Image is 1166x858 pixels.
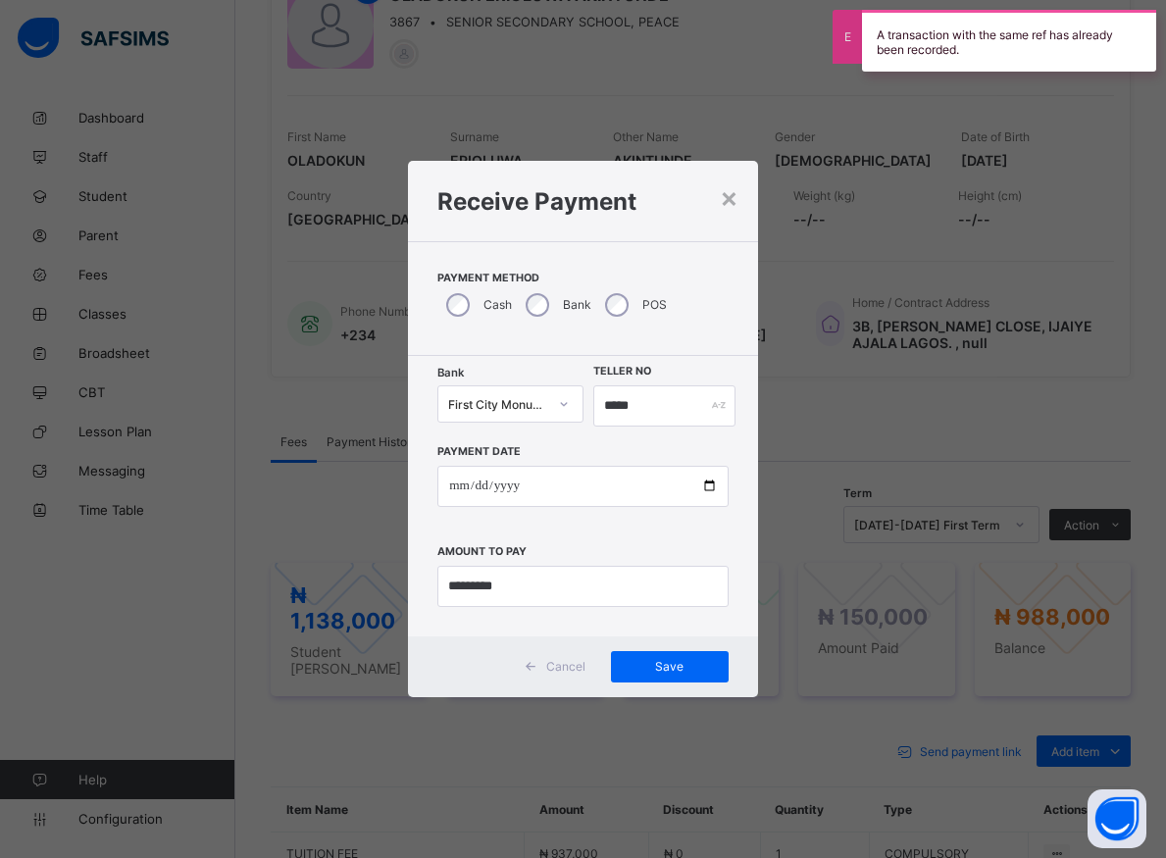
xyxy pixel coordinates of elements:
label: Cash [483,297,512,312]
div: A transaction with the same ref has already been recorded. [862,10,1156,72]
h1: Receive Payment [437,187,729,216]
span: Save [626,659,714,674]
div: First City Monument Bank (FCMB) - GOOD SHEPHERD SCHOOLS [448,396,546,411]
label: Bank [563,297,591,312]
label: Payment Date [437,445,521,458]
button: Open asap [1088,789,1146,848]
label: Amount to pay [437,545,527,558]
span: Payment Method [437,272,729,284]
label: POS [642,297,667,312]
div: × [720,180,738,214]
label: Teller No [593,365,651,378]
span: Cancel [546,659,585,674]
span: Bank [437,366,464,379]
